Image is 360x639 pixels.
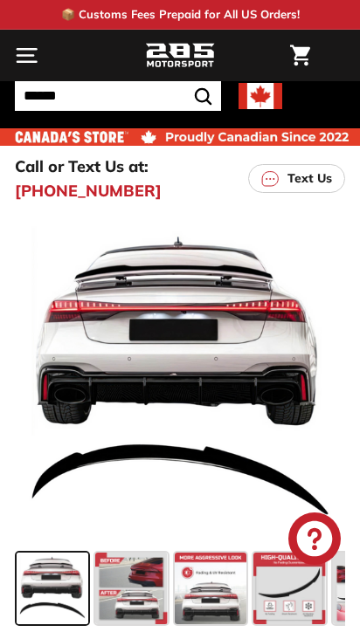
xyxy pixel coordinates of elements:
[15,179,162,203] a: [PHONE_NUMBER]
[61,6,300,24] p: 📦 Customs Fees Prepaid for All US Orders!
[15,155,149,178] p: Call or Text Us at:
[281,31,319,80] a: Cart
[283,512,346,569] inbox-online-store-chat: Shopify online store chat
[287,169,332,188] p: Text Us
[145,41,215,71] img: Logo_285_Motorsport_areodynamics_components
[15,81,221,111] input: Search
[248,164,345,193] a: Text Us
